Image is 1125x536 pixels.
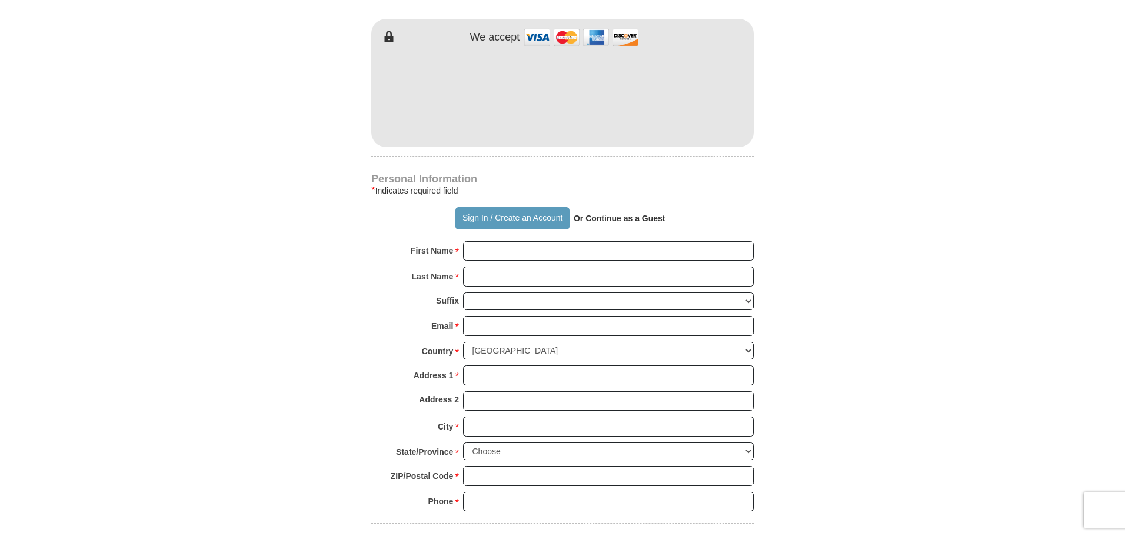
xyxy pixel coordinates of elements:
[419,391,459,408] strong: Address 2
[371,184,754,198] div: Indicates required field
[371,44,754,144] iframe: To enrich screen reader interactions, please activate Accessibility in Grammarly extension settings
[371,174,754,184] h4: Personal Information
[411,242,453,259] strong: First Name
[414,367,454,384] strong: Address 1
[522,25,640,50] img: credit cards accepted
[436,292,459,309] strong: Suffix
[428,493,454,510] strong: Phone
[422,343,454,359] strong: Country
[470,31,520,44] h4: We accept
[455,207,569,229] button: Sign In / Create an Account
[412,268,454,285] strong: Last Name
[431,318,453,334] strong: Email
[574,214,665,223] strong: Or Continue as a Guest
[391,468,454,484] strong: ZIP/Postal Code
[438,418,453,435] strong: City
[396,444,453,460] strong: State/Province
